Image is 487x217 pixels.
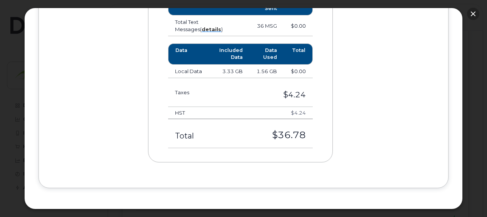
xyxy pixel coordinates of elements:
[168,43,212,65] th: Data
[234,130,306,140] h3: $36.78
[175,110,227,115] h4: HST
[284,65,313,78] td: $0.00
[284,15,313,36] td: $0.00
[234,90,306,99] h3: $4.24
[175,90,220,95] h3: Taxes
[250,43,284,65] th: Data Used
[168,65,212,78] td: Local Data
[200,26,223,32] span: ( )
[250,65,284,78] td: 1.56 GB
[284,43,313,65] th: Total
[168,15,230,36] td: Total Text Messages
[212,43,250,65] th: Included Data
[240,110,306,115] h4: $4.24
[230,15,284,36] td: 36 MSG
[175,132,220,140] h3: Total
[202,26,221,32] a: details
[212,65,250,78] td: 3.33 GB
